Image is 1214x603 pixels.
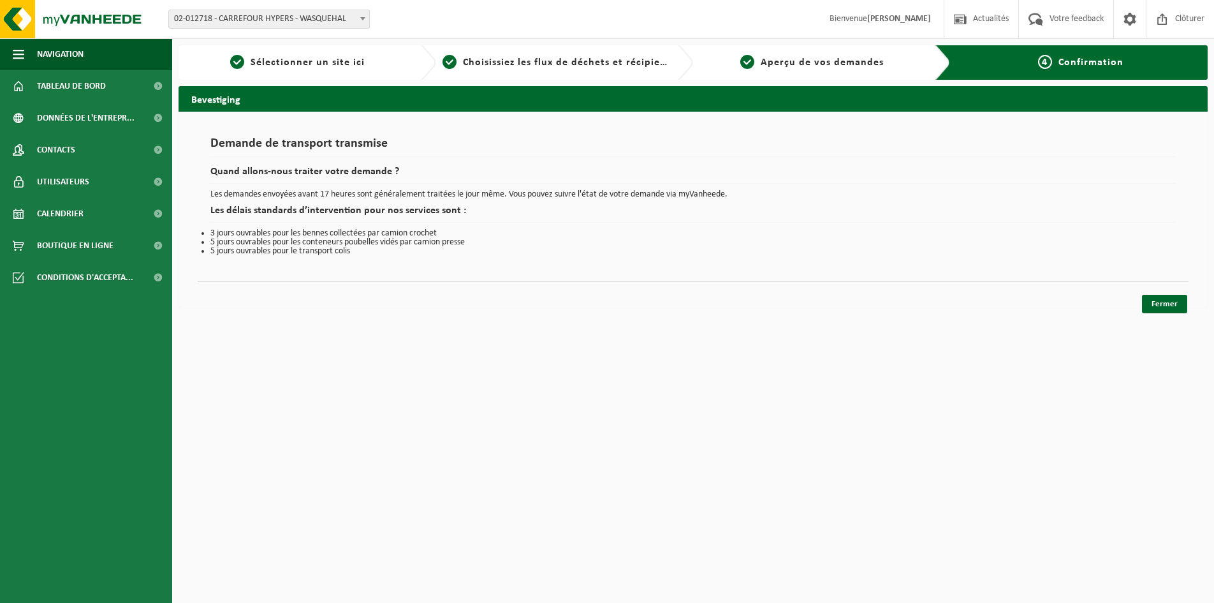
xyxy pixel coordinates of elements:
span: 4 [1038,55,1052,69]
span: Choisissiez les flux de déchets et récipients [463,57,675,68]
span: Confirmation [1058,57,1123,68]
span: 02-012718 - CARREFOUR HYPERS - WASQUEHAL [168,10,370,29]
span: Utilisateurs [37,166,89,198]
a: 1Sélectionner un site ici [185,55,411,70]
span: Conditions d'accepta... [37,262,133,294]
a: 2Choisissiez les flux de déchets et récipients [442,55,668,70]
li: 5 jours ouvrables pour le transport colis [210,247,1176,256]
span: 3 [740,55,754,69]
span: Tableau de bord [37,70,106,102]
strong: [PERSON_NAME] [867,14,931,24]
span: 2 [442,55,457,69]
h2: Les délais standards d’intervention pour nos services sont : [210,205,1176,223]
h2: Bevestiging [179,86,1208,111]
li: 5 jours ouvrables pour les conteneurs poubelles vidés par camion presse [210,238,1176,247]
a: Fermer [1142,295,1187,313]
span: Contacts [37,134,75,166]
h2: Quand allons-nous traiter votre demande ? [210,167,1176,184]
span: Calendrier [37,198,84,230]
span: Aperçu de vos demandes [761,57,884,68]
p: Les demandes envoyées avant 17 heures sont généralement traitées le jour même. Vous pouvez suivre... [210,190,1176,199]
h1: Demande de transport transmise [210,137,1176,157]
span: Sélectionner un site ici [251,57,365,68]
span: 02-012718 - CARREFOUR HYPERS - WASQUEHAL [169,10,369,28]
a: 3Aperçu de vos demandes [699,55,925,70]
span: Boutique en ligne [37,230,113,262]
span: Navigation [37,38,84,70]
span: 1 [230,55,244,69]
span: Données de l'entrepr... [37,102,135,134]
li: 3 jours ouvrables pour les bennes collectées par camion crochet [210,229,1176,238]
